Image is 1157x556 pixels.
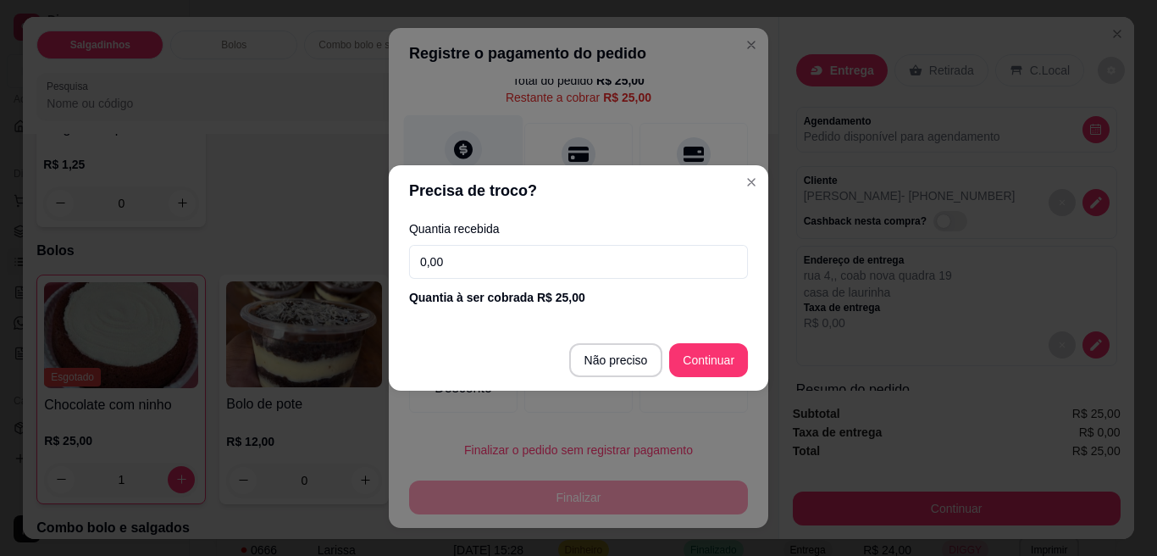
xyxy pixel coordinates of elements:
button: Continuar [669,343,748,377]
label: Quantia recebida [409,223,748,235]
button: Não preciso [569,343,663,377]
header: Precisa de troco? [389,165,768,216]
button: Close [738,169,765,196]
div: Quantia à ser cobrada R$ 25,00 [409,289,748,306]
